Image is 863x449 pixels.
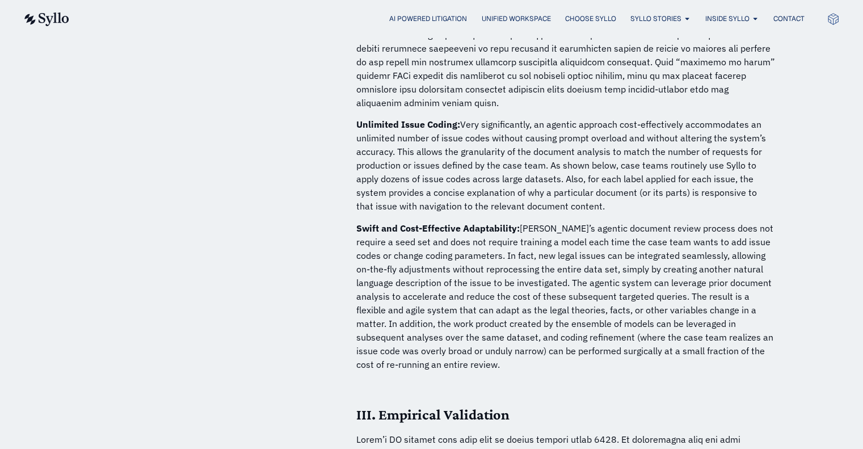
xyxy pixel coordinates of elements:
[773,14,804,24] a: Contact
[356,119,460,130] strong: Unlimited Issue Coding:
[356,223,520,234] strong: Swift and Cost-Effective Adaptability:
[23,12,69,26] img: syllo
[92,14,804,24] nav: Menu
[356,118,776,213] p: Very significantly, an agentic approach cost-effectively accommodates an unlimited number of issu...
[389,14,467,24] a: AI Powered Litigation
[92,14,804,24] div: Menu Toggle
[565,14,616,24] a: Choose Syllo
[705,14,749,24] a: Inside Syllo
[356,221,776,371] p: [PERSON_NAME]’s agentic document review process does not require a seed set and does not require ...
[356,406,510,423] strong: III. Empirical Validation
[630,14,681,24] a: Syllo Stories
[481,14,550,24] a: Unified Workspace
